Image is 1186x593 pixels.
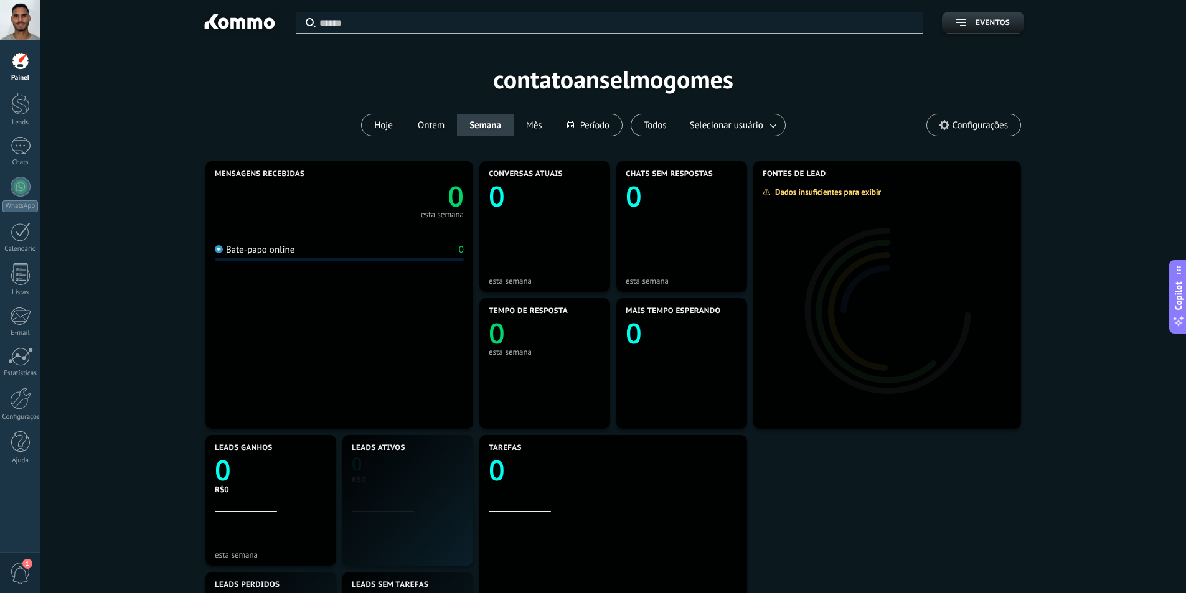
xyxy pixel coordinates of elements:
button: Período [555,114,622,136]
span: Mais tempo esperando [626,307,721,315]
span: Tarefas [489,444,522,452]
span: Fontes de lead [763,170,826,179]
div: esta semana [215,550,327,559]
div: esta semana [489,347,601,357]
span: Leads sem tarefas [352,581,428,589]
button: Selecionar usuário [679,114,785,136]
div: Dados insuficientes para exibir [762,187,890,197]
text: 0 [626,314,642,352]
div: esta semana [352,550,464,559]
span: Copilot [1172,281,1185,310]
span: Tempo de resposta [489,307,568,315]
span: Mensagens recebidas [215,170,304,179]
div: Chats [2,159,39,167]
div: esta semana [626,276,738,286]
text: 0 [489,314,505,352]
button: Semana [457,114,514,136]
span: Eventos [976,19,1010,27]
div: Bate-papo online [215,244,294,256]
button: Todos [631,114,679,136]
span: Leads ativos [352,444,405,452]
text: 0 [352,452,362,476]
div: WhatsApp [2,200,38,212]
text: 0 [448,177,464,215]
button: Ontem [405,114,457,136]
a: 0 [215,451,327,489]
text: 0 [215,451,231,489]
span: 1 [22,559,32,569]
span: Selecionar usuário [687,117,766,134]
div: Painel [2,74,39,82]
div: Listas [2,289,39,297]
a: 0 [352,452,464,476]
div: esta semana [489,276,601,286]
button: Mês [514,114,555,136]
a: 0 [339,177,464,215]
span: Configurações [953,120,1008,131]
button: Eventos [942,12,1024,34]
div: Ajuda [2,457,39,465]
text: 0 [626,177,642,215]
span: Chats sem respostas [626,170,713,179]
div: R$0 [352,474,464,485]
div: Leads [2,119,39,127]
text: 0 [489,451,505,489]
div: Calendário [2,245,39,253]
div: R$0 [215,484,327,495]
span: Conversas atuais [489,170,563,179]
span: Leads ganhos [215,444,273,452]
img: Bate-papo online [215,245,223,253]
div: Estatísticas [2,370,39,378]
a: 0 [489,451,738,489]
button: Hoje [362,114,405,136]
text: 0 [489,177,505,215]
div: E-mail [2,329,39,337]
div: esta semana [421,212,464,218]
span: Leads perdidos [215,581,280,589]
div: 0 [459,244,464,256]
div: Configurações [2,413,39,421]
